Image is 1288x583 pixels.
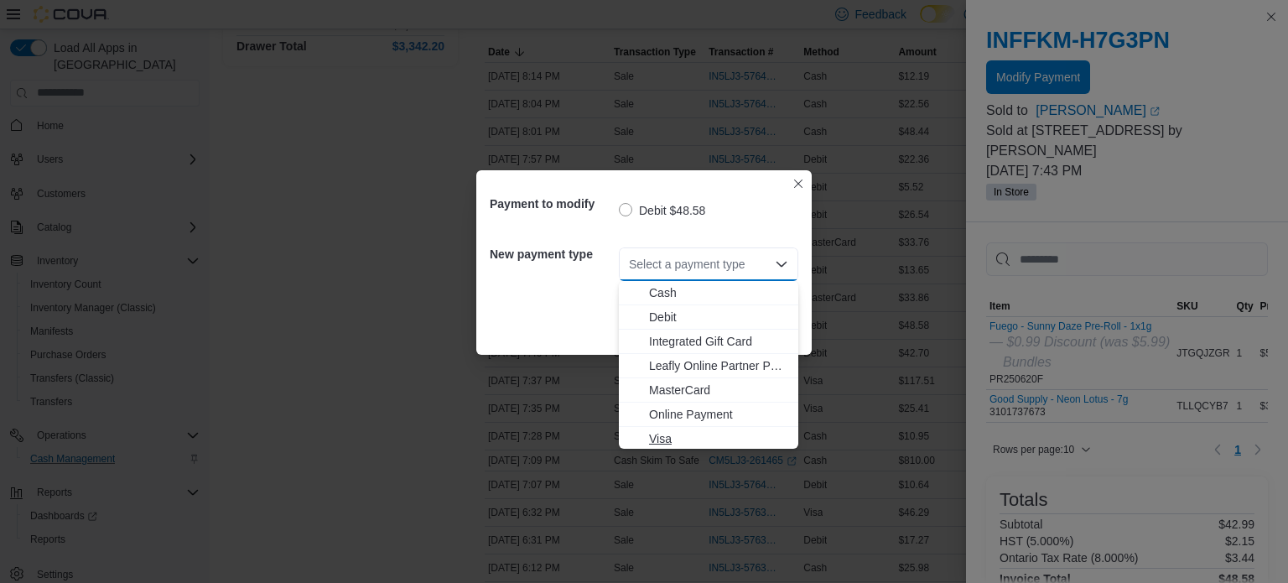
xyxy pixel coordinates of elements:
input: Accessible screen reader label [629,254,631,274]
span: Online Payment [649,406,788,423]
span: Leafly Online Partner Payment [649,357,788,374]
button: Integrated Gift Card [619,330,798,354]
button: Visa [619,427,798,451]
button: Closes this modal window [788,174,808,194]
span: Debit [649,309,788,325]
label: Debit $48.58 [619,200,705,221]
span: Integrated Gift Card [649,333,788,350]
button: Online Payment [619,403,798,427]
button: MasterCard [619,378,798,403]
button: Debit [619,305,798,330]
h5: New payment type [490,237,615,271]
span: Cash [649,284,788,301]
span: Visa [649,430,788,447]
button: Close list of options [775,258,788,271]
button: Cash [619,281,798,305]
button: Leafly Online Partner Payment [619,354,798,378]
h5: Payment to modify [490,187,615,221]
span: MasterCard [649,382,788,398]
div: Choose from the following options [619,281,798,451]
